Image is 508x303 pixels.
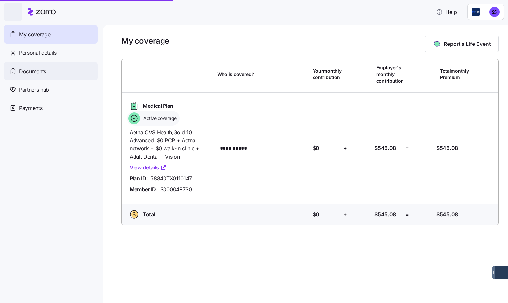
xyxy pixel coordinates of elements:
a: My coverage [4,25,98,44]
h1: My coverage [121,36,169,46]
span: = [405,210,409,219]
a: Documents [4,62,98,80]
a: Payments [4,99,98,117]
span: Active coverage [141,115,177,122]
span: Employer's monthly contribution [376,64,404,84]
span: Partners hub [19,86,49,94]
span: + [344,210,347,219]
span: $545.08 [374,210,396,219]
span: $0 [313,144,319,152]
span: Total monthly Premium [440,68,469,81]
span: Plan ID: [130,174,148,183]
button: Help [431,5,462,18]
span: $545.08 [436,210,458,219]
button: Report a Life Event [425,36,499,52]
span: 58840TX0110147 [150,174,192,183]
img: Employer logo [472,8,480,16]
span: Who is covered? [217,71,254,77]
span: Member ID: [130,185,158,194]
span: Personal details [19,49,57,57]
span: S000048730 [160,185,192,194]
span: Medical Plan [143,102,173,110]
span: $0 [313,210,319,219]
span: Your monthly contribution [313,68,342,81]
span: $545.08 [374,144,396,152]
span: Total [143,210,155,219]
a: View details [130,164,167,172]
img: 38076feb32477f5810353c5cd14fe8ea [489,7,500,17]
span: Report a Life Event [444,40,491,48]
span: $545.08 [436,144,458,152]
a: Personal details [4,44,98,62]
span: Help [436,8,457,16]
span: Documents [19,67,46,76]
span: = [405,144,409,152]
a: Partners hub [4,80,98,99]
span: Aetna CVS Health , Gold 10 Advanced: $0 PCP + Aetna network + $0 walk-in clinic + Adult Dental + ... [130,128,212,161]
span: + [344,144,347,152]
span: My coverage [19,30,50,39]
span: Payments [19,104,42,112]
